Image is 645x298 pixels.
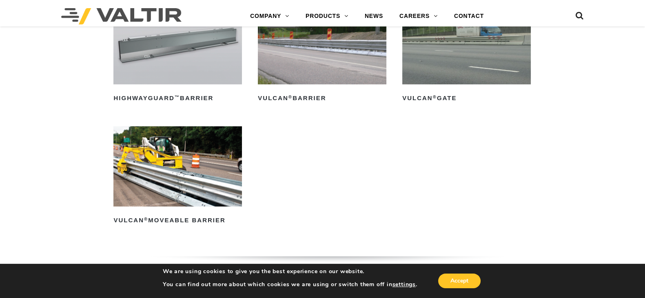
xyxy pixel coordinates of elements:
[357,8,391,24] a: NEWS
[288,94,293,99] sup: ®
[438,274,481,288] button: Accept
[163,268,417,275] p: We are using cookies to give you the best experience on our website.
[113,214,242,227] h2: Vulcan Moveable Barrier
[258,4,386,104] a: Vulcan®Barrier
[433,94,437,99] sup: ®
[175,94,180,99] sup: ™
[113,126,242,226] a: Vulcan®Moveable Barrier
[446,8,492,24] a: CONTACT
[391,8,446,24] a: CAREERS
[402,92,531,105] h2: Vulcan Gate
[113,92,242,105] h2: HighwayGuard Barrier
[163,281,417,288] p: You can find out more about which cookies we are using or switch them off in .
[258,92,386,105] h2: Vulcan Barrier
[392,281,416,288] button: settings
[144,217,148,221] sup: ®
[113,4,242,104] a: HighwayGuard™Barrier
[242,8,297,24] a: COMPANY
[297,8,357,24] a: PRODUCTS
[402,4,531,104] a: Vulcan®Gate
[61,8,182,24] img: Valtir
